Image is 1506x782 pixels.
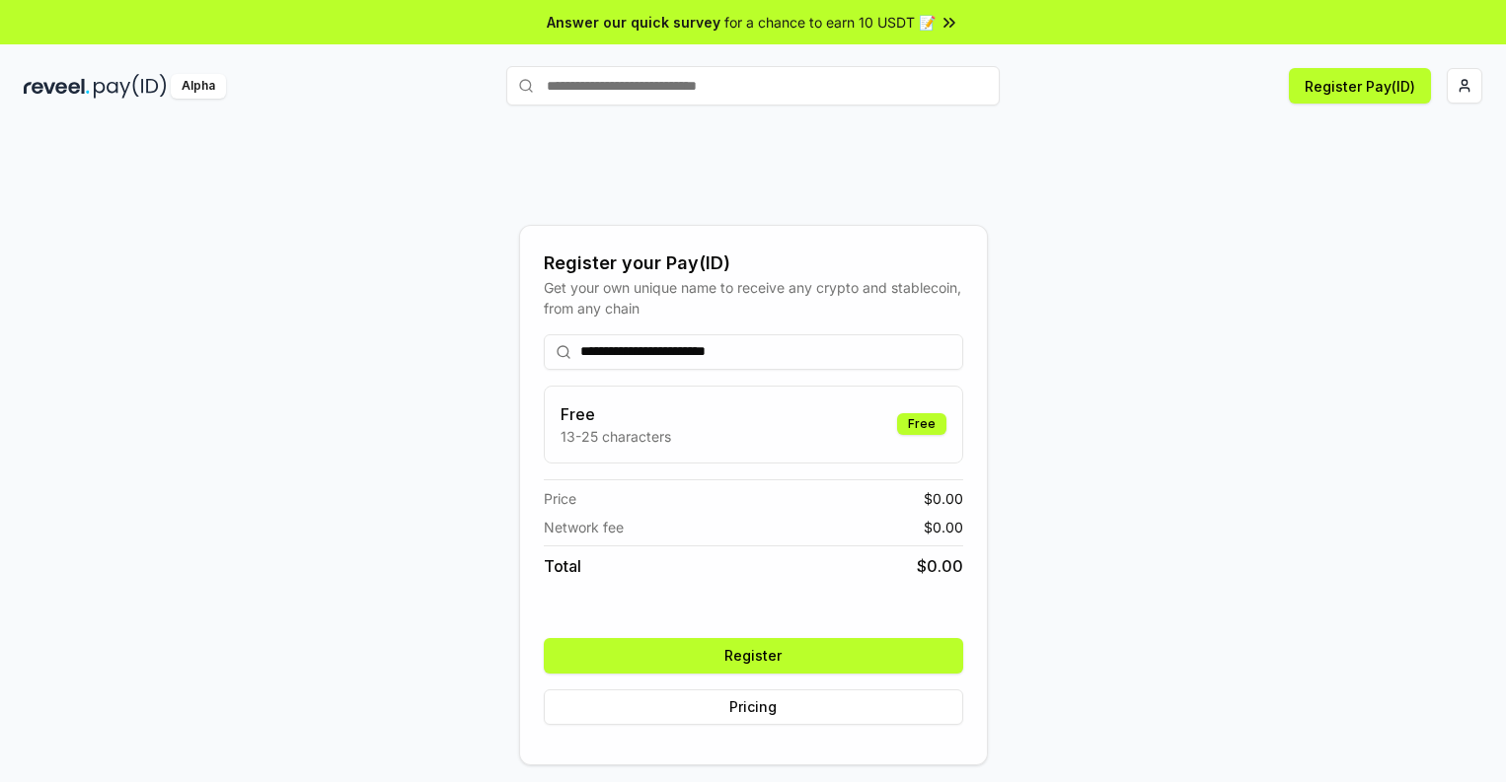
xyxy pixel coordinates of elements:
[1289,68,1431,104] button: Register Pay(ID)
[924,488,963,509] span: $ 0.00
[897,413,946,435] div: Free
[24,74,90,99] img: reveel_dark
[724,12,936,33] span: for a chance to earn 10 USDT 📝
[917,554,963,578] span: $ 0.00
[924,517,963,537] span: $ 0.00
[94,74,167,99] img: pay_id
[544,638,963,674] button: Register
[544,277,963,319] div: Get your own unique name to receive any crypto and stablecoin, from any chain
[544,689,963,725] button: Pricing
[544,488,576,509] span: Price
[561,402,671,426] h3: Free
[171,74,226,99] div: Alpha
[544,249,963,277] div: Register your Pay(ID)
[561,426,671,447] p: 13-25 characters
[547,12,720,33] span: Answer our quick survey
[544,517,624,537] span: Network fee
[544,554,581,578] span: Total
